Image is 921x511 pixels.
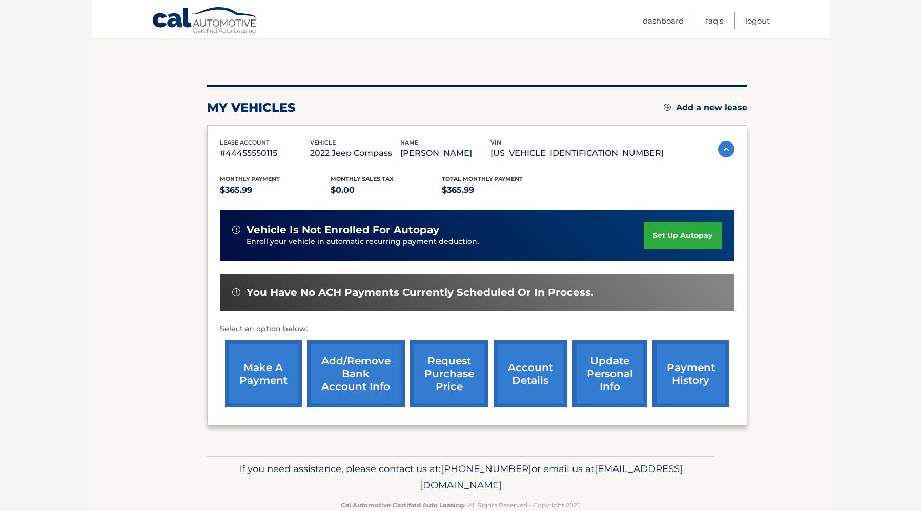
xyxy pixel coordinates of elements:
a: account details [494,340,567,407]
a: update personal info [572,340,647,407]
p: If you need assistance, please contact us at: or email us at [214,461,708,494]
img: alert-white.svg [232,288,240,296]
span: [PHONE_NUMBER] [441,463,531,475]
p: [US_VEHICLE_IDENTIFICATION_NUMBER] [490,146,664,160]
span: Total Monthly Payment [442,175,523,182]
p: $365.99 [220,183,331,197]
a: Dashboard [643,12,684,29]
span: Monthly sales Tax [331,175,394,182]
span: name [400,139,418,146]
p: - All Rights Reserved - Copyright 2025 [214,500,708,510]
a: payment history [652,340,729,407]
a: Add/Remove bank account info [307,340,405,407]
img: add.svg [664,104,671,111]
span: vehicle [310,139,336,146]
a: make a payment [225,340,302,407]
img: alert-white.svg [232,226,240,234]
span: You have no ACH payments currently scheduled or in process. [247,286,593,299]
strong: Cal Automotive Certified Auto Leasing [341,501,464,509]
p: [PERSON_NAME] [400,146,490,160]
span: vehicle is not enrolled for autopay [247,223,439,236]
a: set up autopay [644,222,722,249]
a: Logout [745,12,770,29]
a: Cal Automotive [152,7,259,36]
p: Enroll your vehicle in automatic recurring payment deduction. [247,236,644,248]
span: lease account [220,139,270,146]
a: Add a new lease [664,103,747,113]
a: request purchase price [410,340,488,407]
p: 2022 Jeep Compass [310,146,400,160]
a: FAQ's [706,12,723,29]
p: $365.99 [442,183,553,197]
span: Monthly Payment [220,175,280,182]
span: [EMAIL_ADDRESS][DOMAIN_NAME] [420,463,683,491]
p: Select an option below: [220,323,734,335]
p: $0.00 [331,183,442,197]
p: #44455550115 [220,146,310,160]
img: accordion-active.svg [718,141,734,157]
h2: my vehicles [207,100,296,115]
span: vin [490,139,501,146]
